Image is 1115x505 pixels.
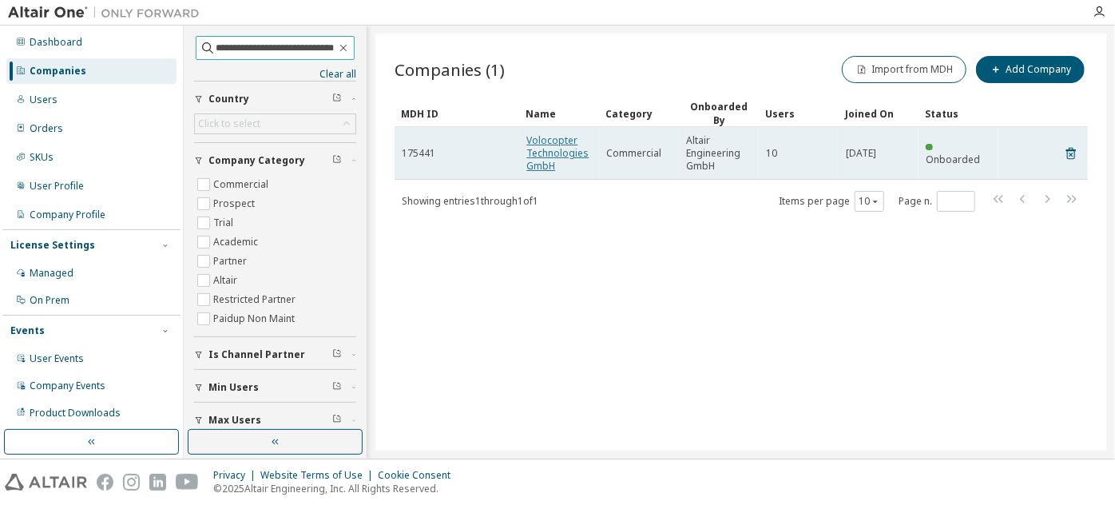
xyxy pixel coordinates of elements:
[97,474,113,491] img: facebook.svg
[194,370,356,405] button: Min Users
[213,252,250,271] label: Partner
[526,133,589,173] a: Volocopter Technologies GmbH
[30,36,82,49] div: Dashboard
[208,381,259,394] span: Min Users
[30,180,84,193] div: User Profile
[685,100,752,127] div: Onboarded By
[332,154,342,167] span: Clear filter
[332,93,342,105] span: Clear filter
[332,414,342,427] span: Clear filter
[213,213,236,233] label: Trial
[260,469,378,482] div: Website Terms of Use
[899,191,975,212] span: Page n.
[30,65,86,78] div: Companies
[30,122,63,135] div: Orders
[194,68,356,81] a: Clear all
[213,482,460,495] p: © 2025 Altair Engineering, Inc. All Rights Reserved.
[195,114,355,133] div: Click to select
[766,147,777,160] span: 10
[395,58,505,81] span: Companies (1)
[765,101,832,126] div: Users
[208,414,261,427] span: Max Users
[149,474,166,491] img: linkedin.svg
[198,117,260,130] div: Click to select
[332,348,342,361] span: Clear filter
[30,407,121,420] div: Product Downloads
[686,134,752,173] span: Altair Engineering GmbH
[845,101,912,126] div: Joined On
[194,337,356,372] button: Is Channel Partner
[925,101,992,126] div: Status
[926,153,980,166] span: Onboarded
[213,309,298,328] label: Paidup Non Maint
[401,101,513,126] div: MDH ID
[5,474,87,491] img: altair_logo.svg
[30,267,73,280] div: Managed
[10,324,45,337] div: Events
[842,56,966,83] button: Import from MDH
[8,5,208,21] img: Altair One
[213,271,240,290] label: Altair
[605,101,673,126] div: Category
[213,469,260,482] div: Privacy
[194,82,356,117] button: Country
[213,233,261,252] label: Academic
[213,194,258,213] label: Prospect
[976,56,1085,83] button: Add Company
[176,474,199,491] img: youtube.svg
[123,474,140,491] img: instagram.svg
[846,147,876,160] span: [DATE]
[208,154,305,167] span: Company Category
[213,290,299,309] label: Restricted Partner
[859,195,880,208] button: 10
[30,151,54,164] div: SKUs
[10,239,95,252] div: License Settings
[526,101,593,126] div: Name
[402,147,435,160] span: 175441
[332,381,342,394] span: Clear filter
[30,294,69,307] div: On Prem
[194,143,356,178] button: Company Category
[378,469,460,482] div: Cookie Consent
[30,352,84,365] div: User Events
[606,147,661,160] span: Commercial
[208,348,305,361] span: Is Channel Partner
[30,93,58,106] div: Users
[30,380,105,392] div: Company Events
[213,175,272,194] label: Commercial
[194,403,356,438] button: Max Users
[779,191,884,212] span: Items per page
[208,93,249,105] span: Country
[402,194,538,208] span: Showing entries 1 through 1 of 1
[30,209,105,221] div: Company Profile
